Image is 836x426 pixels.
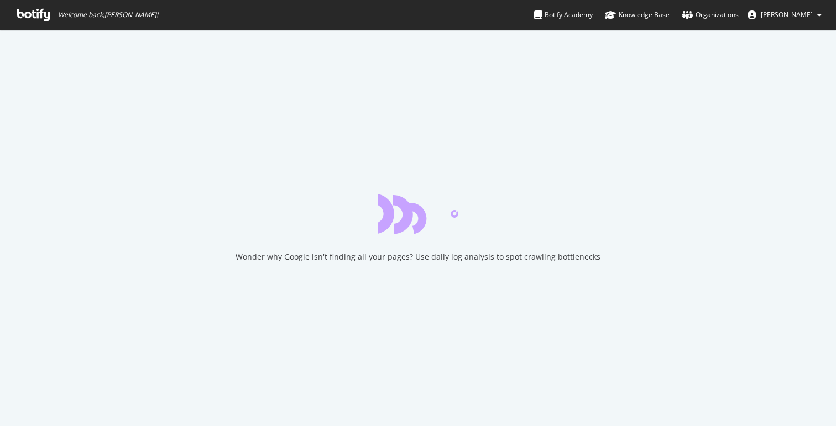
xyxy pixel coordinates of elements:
div: Wonder why Google isn't finding all your pages? Use daily log analysis to spot crawling bottlenecks [236,251,600,262]
button: [PERSON_NAME] [739,6,830,24]
div: animation [378,194,458,234]
div: Knowledge Base [605,9,670,20]
div: Botify Academy [534,9,593,20]
div: Organizations [682,9,739,20]
span: Welcome back, [PERSON_NAME] ! [58,10,158,19]
span: Luke Venn [761,10,813,19]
